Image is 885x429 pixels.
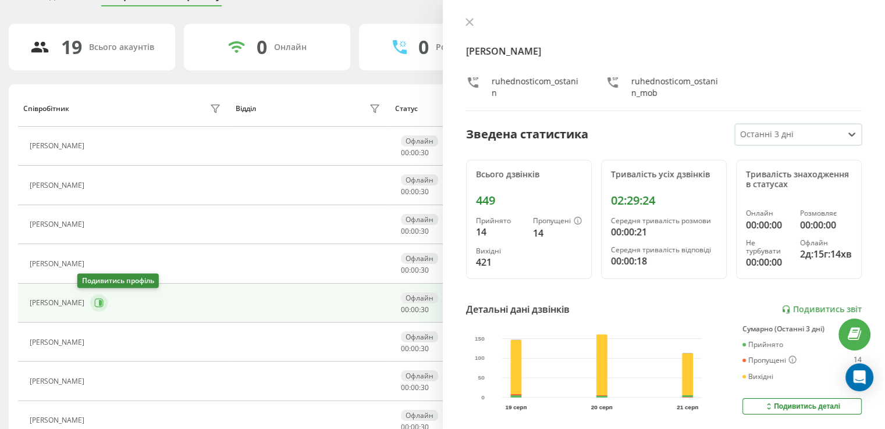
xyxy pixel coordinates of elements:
[492,76,582,99] div: ruhednosticom_ostanin
[746,218,791,232] div: 00:00:00
[411,344,419,353] span: 00
[257,36,267,58] div: 0
[401,292,438,303] div: Офлайн
[854,356,862,365] div: 14
[411,265,419,275] span: 00
[30,260,87,268] div: [PERSON_NAME]
[30,181,87,190] div: [PERSON_NAME]
[466,126,588,143] div: Зведена статистика
[466,44,862,58] h4: [PERSON_NAME]
[421,187,429,196] span: 30
[781,305,862,314] a: Подивитись звіт
[401,345,429,353] div: : :
[742,341,783,349] div: Прийнято
[800,218,852,232] div: 00:00:00
[466,302,570,316] div: Детальні дані дзвінків
[421,344,429,353] span: 30
[746,239,791,256] div: Не турбувати
[401,344,409,353] span: 00
[401,266,429,274] div: : :
[401,214,438,225] div: Офлайн
[401,148,409,158] span: 00
[746,209,791,217] div: Онлайн
[611,225,717,239] div: 00:00:21
[30,377,87,385] div: [PERSON_NAME]
[476,217,524,225] div: Прийнято
[401,174,438,185] div: Офлайн
[533,217,582,226] div: Пропущені
[421,265,429,275] span: 30
[611,170,717,180] div: Тривалість усіх дзвінків
[746,170,852,190] div: Тривалість знаходження в статусах
[476,255,524,269] div: 421
[401,305,409,314] span: 00
[401,188,429,196] div: : :
[401,306,429,314] div: : :
[742,325,862,333] div: Сумарно (Останні 3 дні)
[611,246,717,254] div: Середня тривалість відповіді
[411,148,419,158] span: 00
[611,217,717,225] div: Середня тривалість розмови
[436,42,492,52] div: Розмовляють
[274,42,307,52] div: Онлайн
[800,209,852,217] div: Розмовляє
[411,187,419,196] span: 00
[476,194,582,208] div: 449
[505,404,527,410] text: 19 серп
[411,382,419,392] span: 00
[800,239,852,247] div: Офлайн
[421,226,429,236] span: 30
[23,105,69,113] div: Співробітник
[764,402,840,411] div: Подивитись деталі
[30,299,87,307] div: [PERSON_NAME]
[421,305,429,314] span: 30
[742,356,797,365] div: Пропущені
[30,220,87,228] div: [PERSON_NAME]
[395,105,418,113] div: Статус
[30,416,87,424] div: [PERSON_NAME]
[591,404,613,410] text: 20 серп
[478,375,485,381] text: 50
[742,373,773,381] div: Вихідні
[89,42,154,52] div: Всього акаунтів
[631,76,722,99] div: ruhednosticom_ostanin_mob
[845,363,873,391] div: Open Intercom Messenger
[421,148,429,158] span: 30
[61,36,82,58] div: 19
[533,226,582,240] div: 14
[742,398,862,414] button: Подивитись деталі
[401,331,438,342] div: Офлайн
[476,225,524,239] div: 14
[746,255,791,269] div: 00:00:00
[475,355,485,362] text: 100
[411,226,419,236] span: 00
[236,105,256,113] div: Відділ
[481,395,485,401] text: 0
[30,142,87,150] div: [PERSON_NAME]
[476,170,582,180] div: Всього дзвінків
[418,36,429,58] div: 0
[401,370,438,381] div: Офлайн
[611,254,717,268] div: 00:00:18
[401,265,409,275] span: 00
[401,382,409,392] span: 00
[476,247,524,255] div: Вихідні
[77,274,159,288] div: Подивитись профіль
[411,305,419,314] span: 00
[421,382,429,392] span: 30
[401,253,438,264] div: Офлайн
[401,187,409,196] span: 00
[401,149,429,157] div: : :
[677,404,698,410] text: 21 серп
[401,135,438,146] div: Офлайн
[611,194,717,208] div: 02:29:24
[475,335,485,342] text: 150
[401,410,438,421] div: Офлайн
[401,384,429,392] div: : :
[30,338,87,346] div: [PERSON_NAME]
[800,247,852,261] div: 2д:15г:14хв
[401,226,409,236] span: 00
[401,227,429,235] div: : :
